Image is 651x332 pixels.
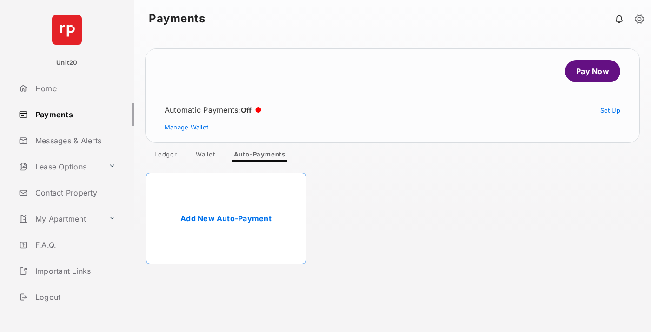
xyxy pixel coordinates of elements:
[52,15,82,45] img: svg+xml;base64,PHN2ZyB4bWxucz0iaHR0cDovL3d3dy53My5vcmcvMjAwMC9zdmciIHdpZHRoPSI2NCIgaGVpZ2h0PSI2NC...
[149,13,205,24] strong: Payments
[241,106,252,115] span: Off
[226,150,293,162] a: Auto-Payments
[15,103,134,126] a: Payments
[165,105,261,115] div: Automatic Payments :
[15,208,105,230] a: My Apartment
[15,129,134,152] a: Messages & Alerts
[147,150,185,162] a: Ledger
[56,58,78,68] p: Unit20
[15,286,134,308] a: Logout
[146,173,306,264] a: Add New Auto-Payment
[165,123,208,131] a: Manage Wallet
[188,150,223,162] a: Wallet
[600,107,621,114] a: Set Up
[15,77,134,100] a: Home
[15,156,105,178] a: Lease Options
[15,234,134,256] a: F.A.Q.
[15,182,134,204] a: Contact Property
[15,260,120,282] a: Important Links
